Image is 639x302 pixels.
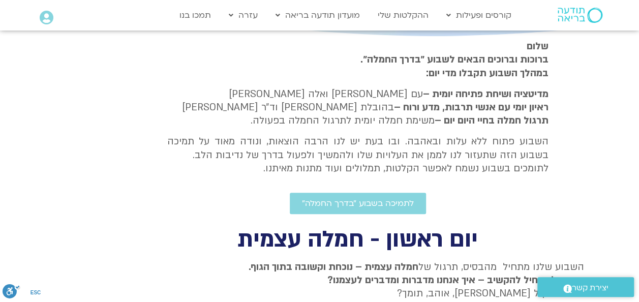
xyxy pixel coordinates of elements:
[174,6,216,25] a: תמכו בנו
[558,8,602,23] img: תודעה בריאה
[441,6,516,25] a: קורסים ופעילות
[302,199,414,208] span: לתמיכה בשבוע ״בדרך החמלה״
[394,101,549,114] b: ראיון יומי עם אנשי תרבות, מדע ורוח –
[270,6,365,25] a: מועדון תודעה בריאה
[537,277,634,297] a: יצירת קשר
[167,87,549,128] p: עם [PERSON_NAME] ואלה [PERSON_NAME] בהובלת [PERSON_NAME] וד״ר [PERSON_NAME] משימת חמלה יומית לתרג...
[527,40,549,53] strong: שלום
[249,260,584,287] strong: חמלה עצמית – נוכחת וקשובה בתוך הגוף. אפשר להתחיל להקשיב – איך אנחנו מדברות ומדברים לעצמנו?
[224,6,263,25] a: עזרה
[132,229,584,250] h2: יום ראשון - חמלה עצמית
[423,87,549,101] strong: מדיטציה ושיחת פתיחה יומית –
[167,135,549,175] p: השבוע פתוח ללא עלות ובאהבה. ובו בעת יש לנו הרבה הוצאות, ונודה מאוד על תמיכה בשבוע הזה שתעזור לנו ...
[290,193,426,214] a: לתמיכה בשבוע ״בדרך החמלה״
[360,53,549,79] strong: ברוכות וברוכים הבאים לשבוע ״בדרך החמלה״. במהלך השבוע תקבלו מדי יום:
[435,114,549,127] b: תרגול חמלה בחיי היום יום –
[572,281,608,295] span: יצירת קשר
[373,6,434,25] a: ההקלטות שלי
